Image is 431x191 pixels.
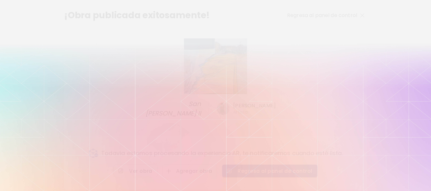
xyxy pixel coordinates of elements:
button: Agregar obra [162,165,217,177]
button: Regresa al panel de control [222,165,317,177]
h6: Artista [233,109,248,115]
a: Ver obra [114,165,157,177]
span: San [PERSON_NAME] II [144,99,201,118]
span: Regresa al panel de control [227,168,312,174]
h6: [PERSON_NAME] [233,102,276,109]
img: large.webp [184,38,247,94]
p: Todavía estamos procesando la experiencia AR, te notificaremos cuando esté lista. [101,150,343,157]
span: Ver obra [119,168,152,174]
span: Agregar obra [168,168,212,174]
